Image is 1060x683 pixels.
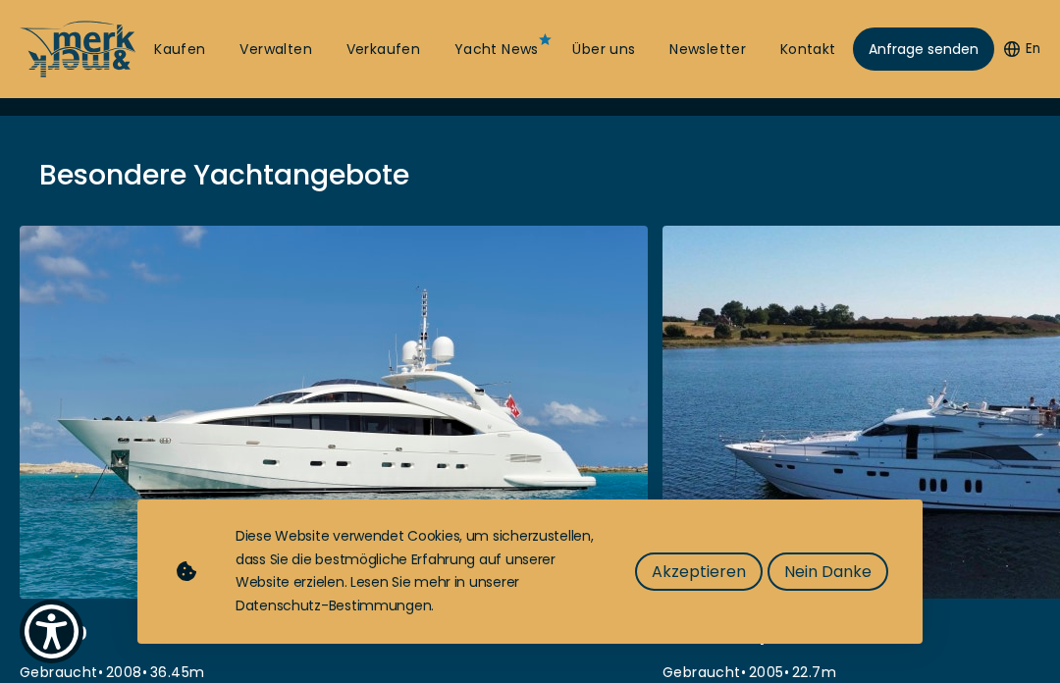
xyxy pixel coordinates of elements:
button: Show Accessibility Preferences [20,600,83,663]
a: Anfrage senden [853,27,994,71]
a: Verwalten [239,40,312,60]
span: Anfrage senden [869,39,979,60]
a: Verkaufen [346,40,421,60]
a: Kaufen [154,40,205,60]
span: Nein Danke [784,559,872,584]
a: Yacht News [454,40,539,60]
span: Akzeptieren [652,559,746,584]
a: Newsletter [669,40,746,60]
button: Akzeptieren [635,552,763,591]
button: Nein Danke [768,552,888,591]
a: Kontakt [780,40,836,60]
a: Datenschutz-Bestimmungen [236,596,431,615]
a: Über uns [572,40,635,60]
button: En [1004,39,1040,59]
div: Diese Website verwendet Cookies, um sicherzustellen, dass Sie die bestmögliche Erfahrung auf unse... [236,525,596,618]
